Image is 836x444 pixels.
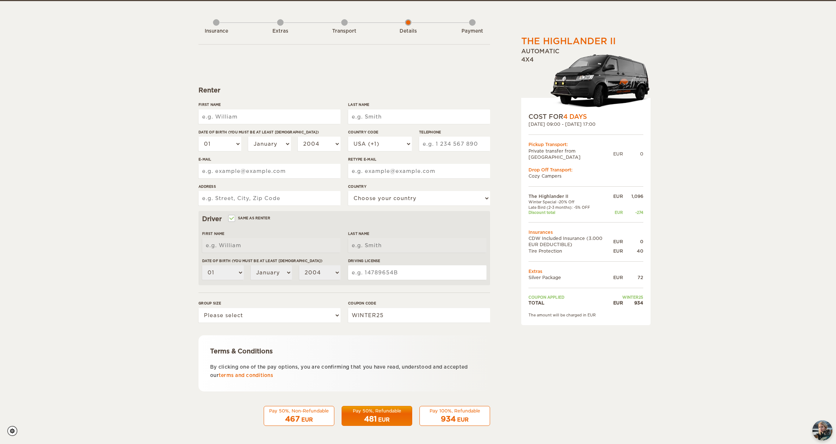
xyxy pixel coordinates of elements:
[550,50,651,112] img: stor-langur-223.png
[348,129,412,135] label: Country Code
[285,415,300,423] span: 467
[528,112,643,121] div: COST FOR
[198,157,340,162] label: E-mail
[528,167,643,173] div: Drop Off Transport:
[613,210,623,215] div: EUR
[528,199,613,204] td: Winter Special -20% Off
[528,235,613,248] td: CDW Included Insurance (3.000 EUR DEDUCTIBLE)
[348,238,486,253] input: e.g. Smith
[346,408,407,414] div: Pay 50%, Refundable
[196,28,236,35] div: Insurance
[419,137,490,151] input: e.g. 1 234 567 890
[613,248,623,254] div: EUR
[528,248,613,254] td: Tire Protection
[441,415,456,423] span: 934
[198,191,340,206] input: e.g. Street, City, Zip Code
[348,184,490,189] label: Country
[325,28,364,35] div: Transport
[528,229,643,235] td: Insurances
[528,193,613,199] td: The Highlander II
[613,300,623,306] div: EUR
[623,300,643,306] div: 934
[348,300,490,306] label: Coupon code
[528,300,613,306] td: TOTAL
[528,268,643,274] td: Extras
[521,47,651,112] div: Automatic 4x4
[364,415,377,423] span: 481
[528,173,643,179] td: Cozy Campers
[623,151,643,157] div: 0
[348,258,486,264] label: Driving License
[419,129,490,135] label: Telephone
[198,129,340,135] label: Date of birth (You must be at least [DEMOGRAPHIC_DATA])
[348,109,490,124] input: e.g. Smith
[202,238,340,253] input: e.g. William
[219,373,273,378] a: terms and conditions
[521,35,616,47] div: The Highlander II
[388,28,428,35] div: Details
[419,406,490,426] button: Pay 100%, Refundable 934 EUR
[528,210,613,215] td: Discount total
[613,295,643,300] td: WINTER25
[229,215,270,221] label: Same as renter
[348,164,490,178] input: e.g. example@example.com
[378,416,390,423] div: EUR
[528,295,613,300] td: Coupon applied
[210,363,478,380] p: By clicking one of the pay options, you are confirming that you have read, understood and accepte...
[198,164,340,178] input: e.g. example@example.com
[528,312,643,318] div: The amount will be charged in EUR
[528,205,613,210] td: Late Bird (2-3 months): -5% OFF
[528,121,643,127] div: [DATE] 09:00 - [DATE] 17:00
[301,416,313,423] div: EUR
[613,193,623,199] div: EUR
[260,28,300,35] div: Extras
[812,420,832,440] img: Freyja at Cozy Campers
[348,265,486,280] input: e.g. 14789654B
[198,300,340,306] label: Group size
[198,86,490,95] div: Renter
[623,210,643,215] div: -274
[623,238,643,245] div: 0
[812,420,832,440] button: chat-button
[198,102,340,107] label: First Name
[424,408,485,414] div: Pay 100%, Refundable
[623,274,643,281] div: 72
[198,109,340,124] input: e.g. William
[457,416,469,423] div: EUR
[613,274,623,281] div: EUR
[264,406,334,426] button: Pay 50%, Non-Refundable 467 EUR
[202,258,340,264] label: Date of birth (You must be at least [DEMOGRAPHIC_DATA])
[348,157,490,162] label: Retype E-mail
[342,406,412,426] button: Pay 50%, Refundable 481 EUR
[198,184,340,189] label: Address
[202,231,340,236] label: First Name
[229,217,234,221] input: Same as renter
[210,347,478,356] div: Terms & Conditions
[528,141,643,148] div: Pickup Transport:
[348,231,486,236] label: Last Name
[528,148,613,160] td: Private transfer from [GEOGRAPHIC_DATA]
[613,238,623,245] div: EUR
[613,151,623,157] div: EUR
[623,248,643,254] div: 40
[563,113,587,120] span: 4 Days
[202,215,486,223] div: Driver
[268,408,330,414] div: Pay 50%, Non-Refundable
[528,274,613,281] td: Silver Package
[348,102,490,107] label: Last Name
[7,426,22,436] a: Cookie settings
[452,28,492,35] div: Payment
[623,193,643,199] div: 1,096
